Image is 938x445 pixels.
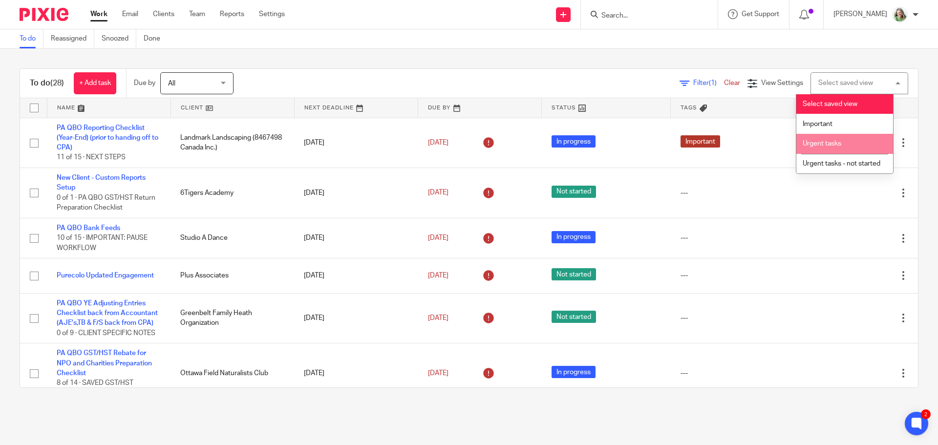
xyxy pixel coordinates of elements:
img: Pixie [20,8,68,21]
span: Select saved view [803,101,857,107]
span: Not started [552,311,596,323]
a: PA QBO Bank Feeds [57,225,120,232]
a: Work [90,9,107,19]
td: Greenbelt Family Heath Organization [171,293,294,343]
span: Get Support [742,11,779,18]
a: PA QBO YE Adjusting Entries Checklist back from Accountant (AJE's,TB & F/S back from CPA) [57,300,158,327]
a: New Client - Custom Reports Setup [57,174,146,191]
td: Studio A Dance [171,218,294,258]
a: Purecolo Updated Engagement [57,272,154,279]
span: Urgent tasks [803,140,841,147]
div: Select saved view [818,80,873,86]
span: (1) [709,80,717,86]
a: To do [20,29,43,48]
span: Important [803,121,832,127]
td: [DATE] [294,343,418,403]
span: All [168,80,175,87]
span: [DATE] [428,190,448,196]
span: [DATE] [428,370,448,377]
td: Ottawa Field Naturalists Club [171,343,294,403]
p: [PERSON_NAME] [833,9,887,19]
a: Email [122,9,138,19]
a: Done [144,29,168,48]
td: [DATE] [294,218,418,258]
td: [DATE] [294,168,418,218]
div: --- [681,188,785,198]
span: [DATE] [428,234,448,241]
span: Urgent tasks - not started [803,160,880,167]
a: PA QBO GST/HST Rebate for NPO and Charities Preparation Checklist [57,350,152,377]
input: Search [600,12,688,21]
div: 2 [921,409,931,419]
span: (28) [50,79,64,87]
span: Important [681,135,720,148]
a: Reassigned [51,29,94,48]
a: Team [189,9,205,19]
span: 0 of 1 · PA QBO GST/HST Return Preparation Checklist [57,194,155,212]
a: Reports [220,9,244,19]
a: PA QBO Reporting Checklist (Year-End) (prior to handing off to CPA) [57,125,158,151]
a: Clear [724,80,740,86]
span: In progress [552,135,596,148]
span: In progress [552,231,596,243]
a: Settings [259,9,285,19]
a: Snoozed [102,29,136,48]
div: --- [681,313,785,323]
p: Due by [134,78,155,88]
td: [DATE] [294,293,418,343]
span: [DATE] [428,139,448,146]
a: + Add task [74,72,116,94]
span: 8 of 14 · SAVED GST/HST REPORTS TO CLIENT FOLDER [57,380,150,397]
td: 6Tigers Academy [171,168,294,218]
h1: To do [30,78,64,88]
td: Plus Associates [171,258,294,293]
span: 11 of 15 · NEXT STEPS [57,154,126,161]
span: [DATE] [428,315,448,321]
td: Landmark Landscaping (8467498 Canada Inc.) [171,118,294,168]
span: View Settings [761,80,803,86]
span: Filter [693,80,724,86]
span: [DATE] [428,272,448,279]
div: --- [681,271,785,280]
span: Not started [552,268,596,280]
td: [DATE] [294,258,418,293]
span: In progress [552,366,596,378]
span: 0 of 9 · CLIENT SPECIFIC NOTES [57,330,155,337]
div: --- [681,368,785,378]
img: KC%20Photo.jpg [892,7,908,22]
td: [DATE] [294,118,418,168]
span: Tags [681,105,697,110]
div: --- [681,233,785,243]
a: Clients [153,9,174,19]
span: 10 of 15 · IMPORTANT: PAUSE WORKFLOW [57,234,148,252]
span: Not started [552,186,596,198]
